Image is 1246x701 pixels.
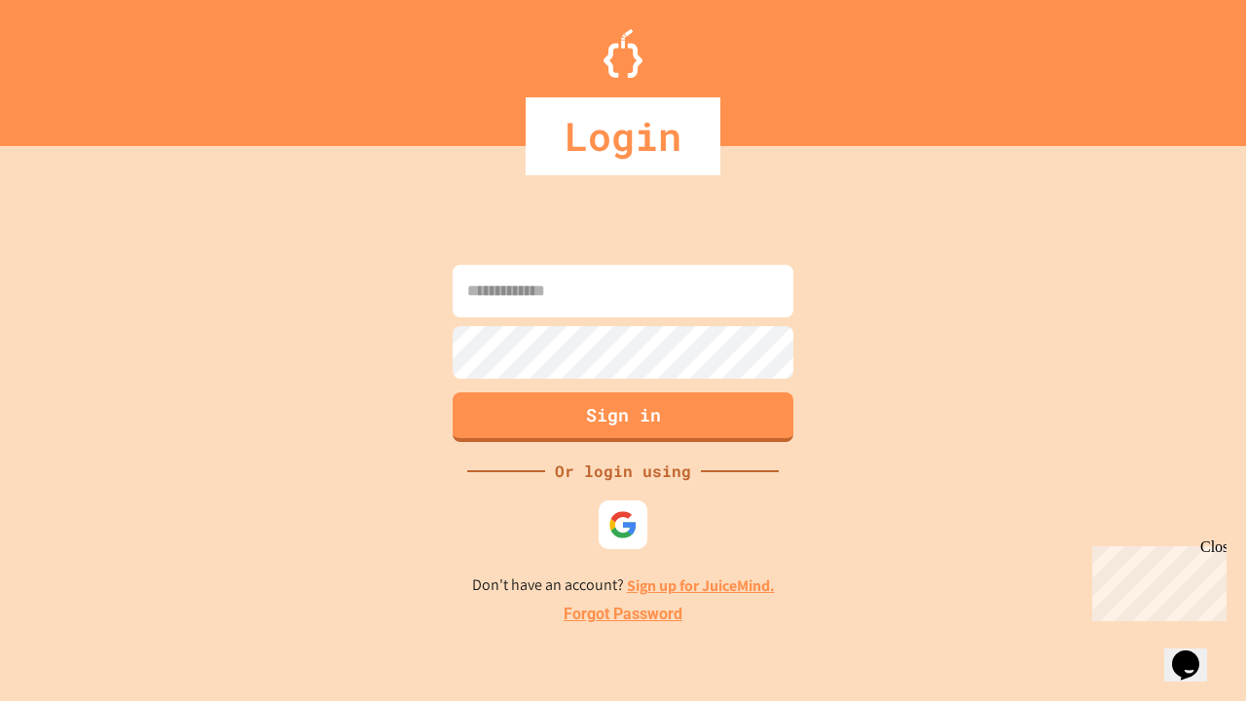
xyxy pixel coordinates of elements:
p: Don't have an account? [472,573,775,598]
button: Sign in [453,392,793,442]
img: Logo.svg [604,29,642,78]
iframe: chat widget [1164,623,1227,682]
a: Forgot Password [564,603,682,626]
div: Login [526,97,720,175]
img: google-icon.svg [608,510,638,539]
div: Chat with us now!Close [8,8,134,124]
a: Sign up for JuiceMind. [627,575,775,596]
iframe: chat widget [1084,538,1227,621]
div: Or login using [545,460,701,483]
